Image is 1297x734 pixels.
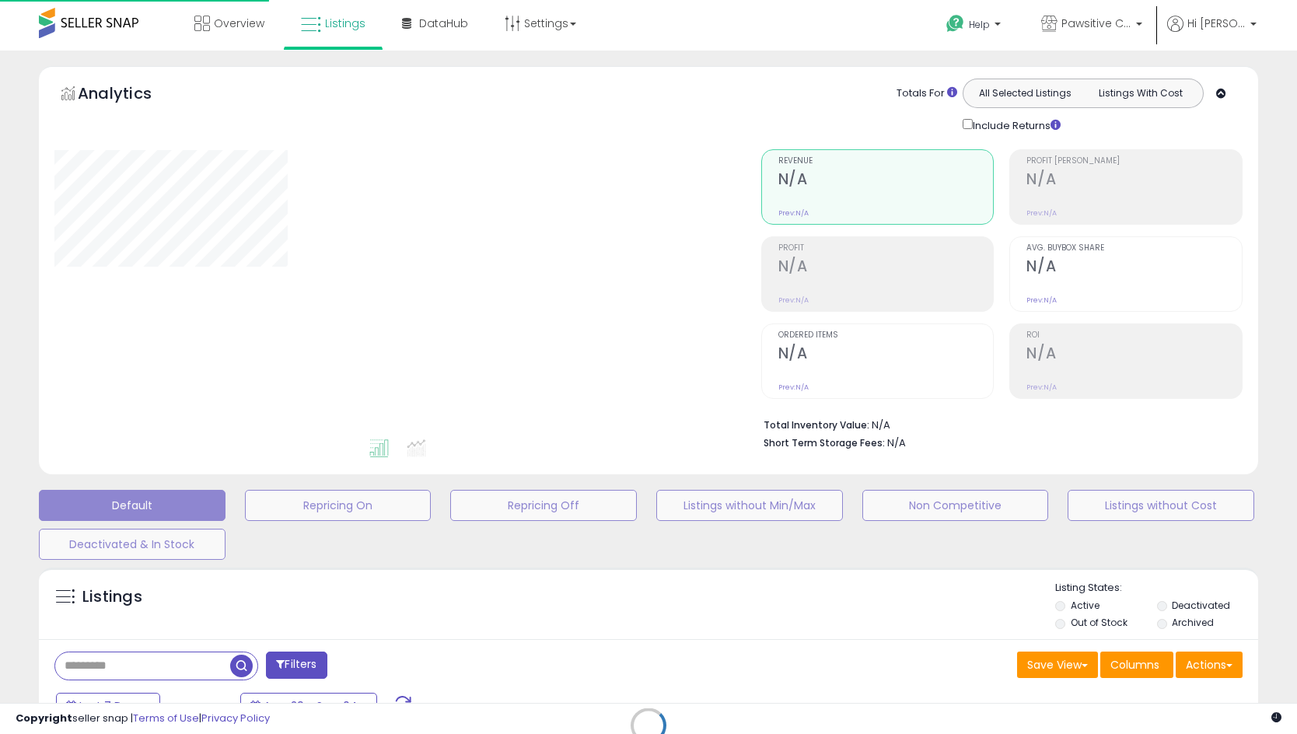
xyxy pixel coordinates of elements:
button: Default [39,490,225,521]
div: Totals For [897,86,957,101]
button: Deactivated & In Stock [39,529,225,560]
span: Profit [PERSON_NAME] [1026,157,1242,166]
button: Listings With Cost [1082,83,1198,103]
button: Non Competitive [862,490,1049,521]
button: Listings without Min/Max [656,490,843,521]
h2: N/A [1026,257,1242,278]
span: Pawsitive Catitude CA [1061,16,1131,31]
div: Include Returns [951,116,1079,134]
button: Repricing Off [450,490,637,521]
span: Profit [778,244,994,253]
a: Help [934,2,1016,51]
small: Prev: N/A [778,295,809,305]
h2: N/A [778,344,994,365]
span: Listings [325,16,365,31]
h2: N/A [1026,344,1242,365]
button: Repricing On [245,490,432,521]
b: Short Term Storage Fees: [764,436,885,449]
div: seller snap | | [16,711,270,726]
span: N/A [887,435,906,450]
span: Overview [214,16,264,31]
span: Avg. Buybox Share [1026,244,1242,253]
h2: N/A [1026,170,1242,191]
h5: Analytics [78,82,182,108]
i: Get Help [946,14,965,33]
small: Prev: N/A [778,383,809,392]
span: Ordered Items [778,331,994,340]
h2: N/A [778,170,994,191]
small: Prev: N/A [778,208,809,218]
b: Total Inventory Value: [764,418,869,432]
span: Help [969,18,990,31]
span: DataHub [419,16,468,31]
a: Hi [PERSON_NAME] [1167,16,1257,51]
button: All Selected Listings [967,83,1083,103]
small: Prev: N/A [1026,383,1057,392]
span: Hi [PERSON_NAME] [1187,16,1246,31]
strong: Copyright [16,711,72,725]
li: N/A [764,414,1231,433]
button: Listings without Cost [1068,490,1254,521]
span: Revenue [778,157,994,166]
span: ROI [1026,331,1242,340]
h2: N/A [778,257,994,278]
small: Prev: N/A [1026,208,1057,218]
small: Prev: N/A [1026,295,1057,305]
